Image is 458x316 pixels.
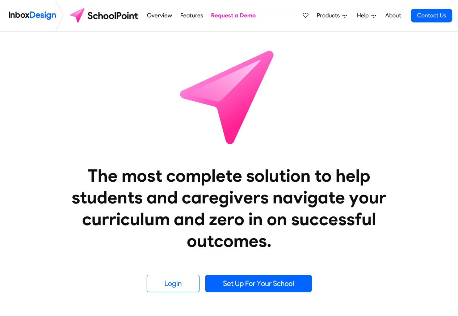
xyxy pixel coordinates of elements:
[314,8,350,23] a: Products
[178,8,205,23] a: Features
[67,7,143,24] img: schoolpoint logo
[57,165,401,252] heading: The most complete solution to help students and caregivers navigate your curriculum and zero in o...
[411,9,452,22] a: Contact Us
[164,31,294,162] img: icon_schoolpoint.svg
[357,11,371,20] span: Help
[354,8,379,23] a: Help
[147,275,199,292] a: Login
[145,8,174,23] a: Overview
[209,8,258,23] a: Request a Demo
[205,275,312,292] a: Set Up For Your School
[383,8,403,23] a: About
[317,11,343,20] span: Products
